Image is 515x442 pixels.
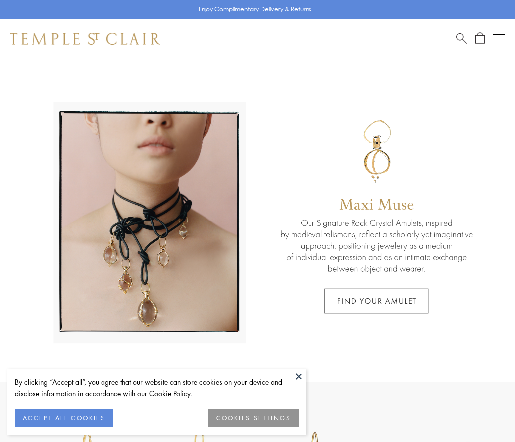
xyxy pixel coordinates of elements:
p: Enjoy Complimentary Delivery & Returns [199,4,311,14]
img: Temple St. Clair [10,33,160,45]
button: COOKIES SETTINGS [208,409,299,427]
div: By clicking “Accept all”, you agree that our website can store cookies on your device and disclos... [15,376,299,399]
button: ACCEPT ALL COOKIES [15,409,113,427]
a: Search [456,32,467,45]
button: Open navigation [493,33,505,45]
a: Open Shopping Bag [475,32,485,45]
